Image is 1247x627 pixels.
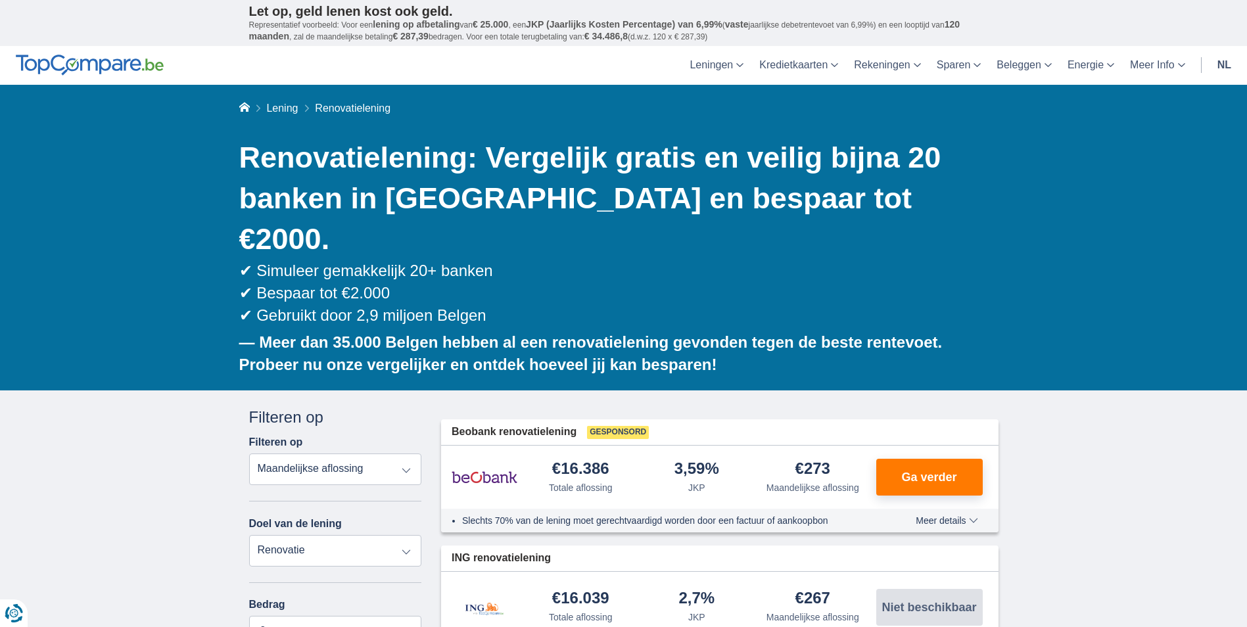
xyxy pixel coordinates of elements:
span: vaste [725,19,749,30]
div: JKP [688,481,705,494]
button: Meer details [906,515,987,526]
a: Energie [1060,46,1122,85]
div: ✔ Simuleer gemakkelijk 20+ banken ✔ Bespaar tot €2.000 ✔ Gebruikt door 2,9 miljoen Belgen [239,260,999,327]
div: €273 [795,461,830,478]
p: Let op, geld lenen kost ook geld. [249,3,999,19]
h1: Renovatielening: Vergelijk gratis en veilig bijna 20 banken in [GEOGRAPHIC_DATA] en bespaar tot €... [239,137,999,260]
span: Gesponsord [587,426,649,439]
span: € 25.000 [473,19,509,30]
span: € 34.486,8 [584,31,628,41]
div: Totale aflossing [549,611,613,624]
p: Representatief voorbeeld: Voor een van , een ( jaarlijkse debetrentevoet van 6,99%) en een loopti... [249,19,999,43]
img: TopCompare [16,55,164,76]
div: €16.039 [552,590,609,608]
div: 3,59% [674,461,719,478]
a: Rekeningen [846,46,928,85]
span: ING renovatielening [452,551,551,566]
span: 120 maanden [249,19,960,41]
button: Niet beschikbaar [876,589,983,626]
button: Ga verder [876,459,983,496]
div: Maandelijkse aflossing [766,481,859,494]
div: Maandelijkse aflossing [766,611,859,624]
label: Doel van de lening [249,518,342,530]
span: JKP (Jaarlijks Kosten Percentage) van 6,99% [526,19,722,30]
div: Filteren op [249,406,422,429]
div: 2,7% [678,590,715,608]
div: €16.386 [552,461,609,478]
div: Totale aflossing [549,481,613,494]
span: Renovatielening [315,103,390,114]
span: Niet beschikbaar [882,601,976,613]
span: Beobank renovatielening [452,425,576,440]
li: Slechts 70% van de lening moet gerechtvaardigd worden door een factuur of aankoopbon [462,514,868,527]
a: Kredietkaarten [751,46,846,85]
img: product.pl.alt Beobank [452,461,517,494]
label: Bedrag [249,599,422,611]
span: Meer details [916,516,977,525]
div: €267 [795,590,830,608]
b: — Meer dan 35.000 Belgen hebben al een renovatielening gevonden tegen de beste rentevoet. Probeer... [239,333,943,373]
a: Lening [266,103,298,114]
span: € 287,39 [392,31,429,41]
a: Leningen [682,46,751,85]
a: Beleggen [989,46,1060,85]
div: JKP [688,611,705,624]
span: Ga verder [901,471,956,483]
a: Sparen [929,46,989,85]
a: Home [239,103,250,114]
label: Filteren op [249,436,303,448]
span: lening op afbetaling [373,19,459,30]
a: Meer Info [1122,46,1193,85]
a: nl [1210,46,1239,85]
